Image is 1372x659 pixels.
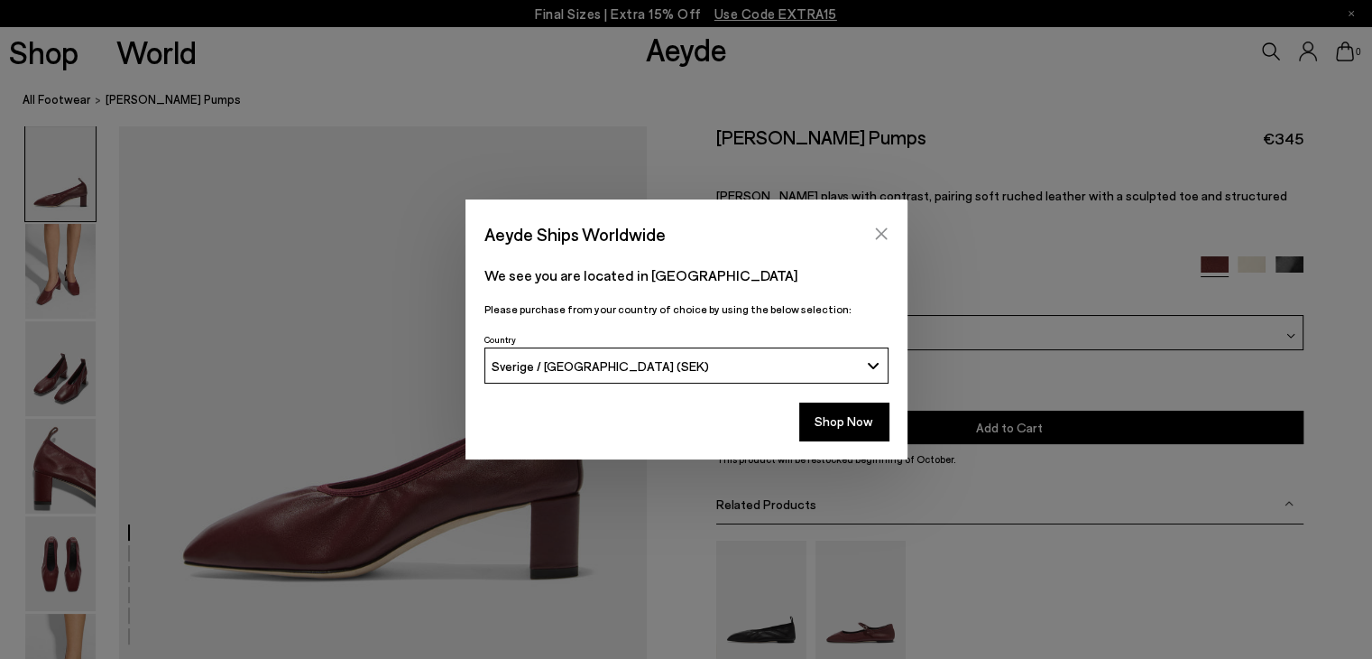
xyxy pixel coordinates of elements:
[484,265,889,286] p: We see you are located in [GEOGRAPHIC_DATA]
[484,301,889,318] p: Please purchase from your country of choice by using the below selection:
[484,334,516,345] span: Country
[484,218,666,250] span: Aeyde Ships Worldwide
[492,358,709,374] span: Sverige / [GEOGRAPHIC_DATA] (SEK)
[799,403,889,441] button: Shop Now
[868,220,895,247] button: Close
